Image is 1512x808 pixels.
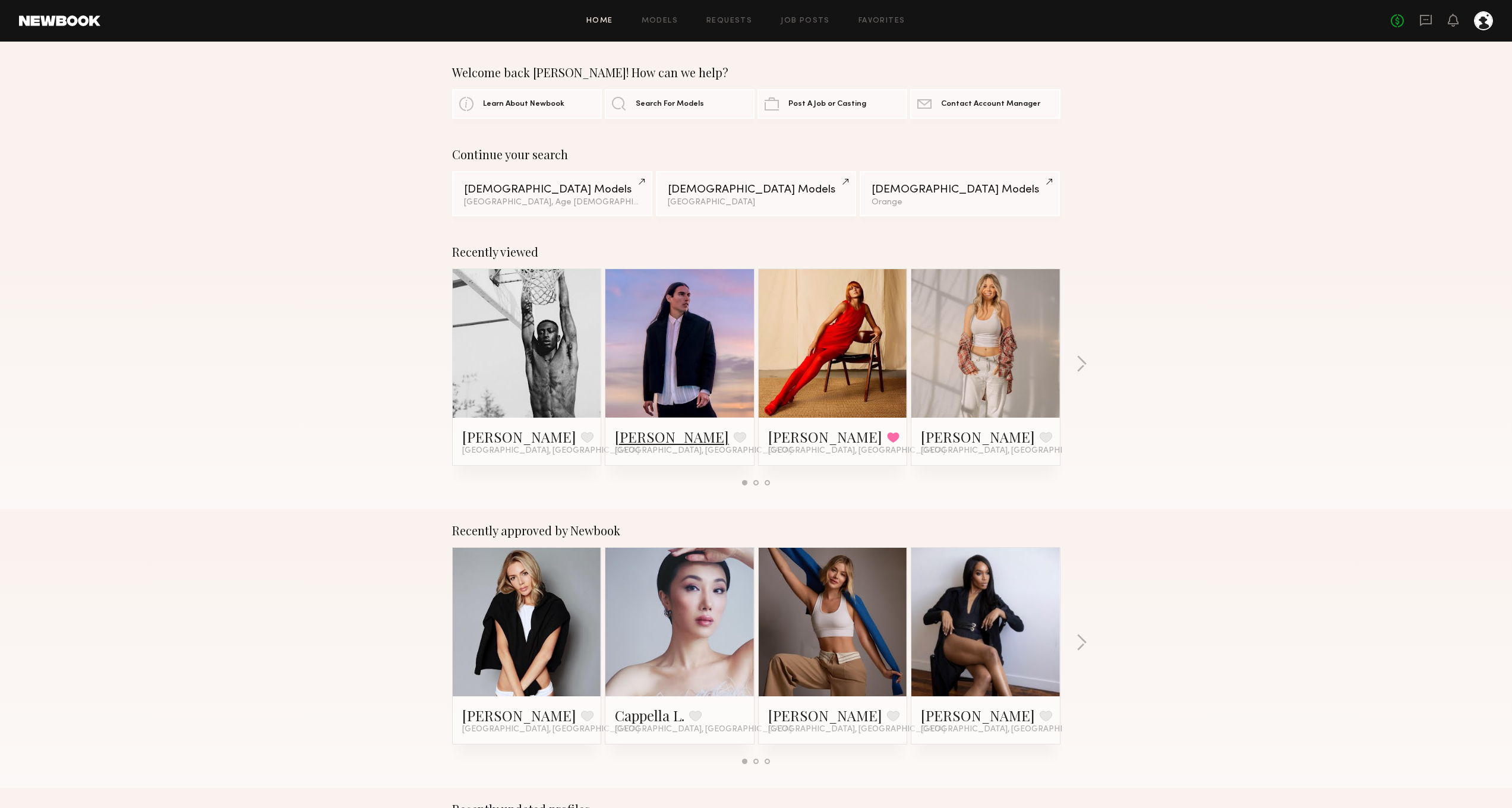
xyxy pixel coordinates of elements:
[452,65,1060,80] div: Welcome back [PERSON_NAME]! How can we help?
[768,427,882,446] a: [PERSON_NAME]
[462,427,576,446] a: [PERSON_NAME]
[464,184,640,195] div: [DEMOGRAPHIC_DATA] Models
[768,446,945,456] span: [GEOGRAPHIC_DATA], [GEOGRAPHIC_DATA]
[483,100,564,108] span: Learn About Newbook
[872,198,1048,207] div: Orange
[768,706,882,725] a: [PERSON_NAME]
[452,245,1060,259] div: Recently viewed
[860,171,1060,216] a: [DEMOGRAPHIC_DATA] ModelsOrange
[615,725,792,734] span: [GEOGRAPHIC_DATA], [GEOGRAPHIC_DATA]
[788,100,866,108] span: Post A Job or Casting
[910,89,1060,119] a: Contact Account Manager
[656,171,856,216] a: [DEMOGRAPHIC_DATA] Models[GEOGRAPHIC_DATA]
[941,100,1040,108] span: Contact Account Manager
[452,147,1060,162] div: Continue your search
[668,198,844,207] div: [GEOGRAPHIC_DATA]
[452,89,602,119] a: Learn About Newbook
[464,198,640,207] div: [GEOGRAPHIC_DATA], Age [DEMOGRAPHIC_DATA] y.o.
[636,100,704,108] span: Search For Models
[586,17,613,25] a: Home
[452,171,652,216] a: [DEMOGRAPHIC_DATA] Models[GEOGRAPHIC_DATA], Age [DEMOGRAPHIC_DATA] y.o.
[768,725,945,734] span: [GEOGRAPHIC_DATA], [GEOGRAPHIC_DATA]
[858,17,905,25] a: Favorites
[921,446,1098,456] span: [GEOGRAPHIC_DATA], [GEOGRAPHIC_DATA]
[781,17,830,25] a: Job Posts
[706,17,752,25] a: Requests
[605,89,755,119] a: Search For Models
[921,725,1098,734] span: [GEOGRAPHIC_DATA], [GEOGRAPHIC_DATA]
[462,706,576,725] a: [PERSON_NAME]
[668,184,844,195] div: [DEMOGRAPHIC_DATA] Models
[921,427,1035,446] a: [PERSON_NAME]
[615,446,792,456] span: [GEOGRAPHIC_DATA], [GEOGRAPHIC_DATA]
[757,89,907,119] a: Post A Job or Casting
[452,523,1060,538] div: Recently approved by Newbook
[615,706,684,725] a: Cappella L.
[872,184,1048,195] div: [DEMOGRAPHIC_DATA] Models
[462,446,639,456] span: [GEOGRAPHIC_DATA], [GEOGRAPHIC_DATA]
[462,725,639,734] span: [GEOGRAPHIC_DATA], [GEOGRAPHIC_DATA]
[921,706,1035,725] a: [PERSON_NAME]
[642,17,678,25] a: Models
[615,427,729,446] a: [PERSON_NAME]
